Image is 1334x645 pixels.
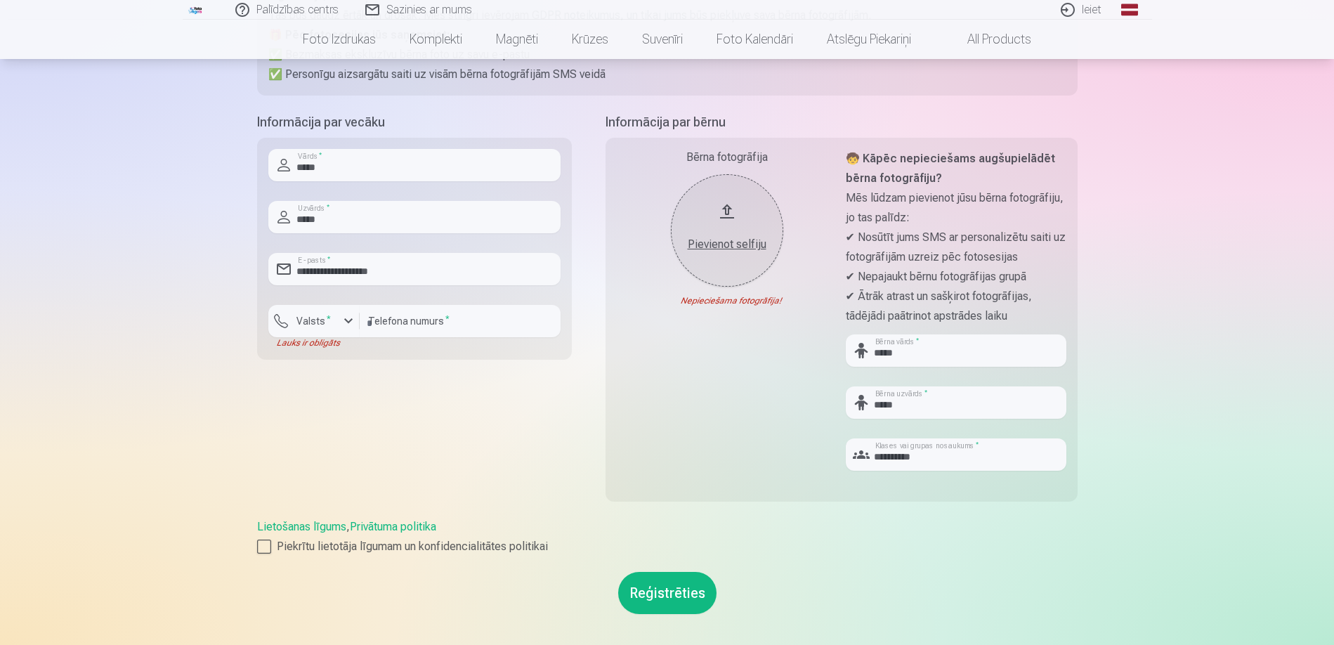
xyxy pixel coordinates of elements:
div: Nepieciešama fotogrāfija! [617,295,837,306]
h5: Informācija par bērnu [606,112,1078,132]
a: Komplekti [393,20,479,59]
button: Reģistrēties [618,572,717,614]
div: Lauks ir obligāts [268,337,360,348]
p: ✔ Ātrāk atrast un sašķirot fotogrāfijas, tādējādi paātrinot apstrādes laiku [846,287,1066,326]
a: Lietošanas līgums [257,520,346,533]
a: Krūzes [555,20,625,59]
p: Mēs lūdzam pievienot jūsu bērna fotogrāfiju, jo tas palīdz: [846,188,1066,228]
a: Suvenīri [625,20,700,59]
strong: 🧒 Kāpēc nepieciešams augšupielādēt bērna fotogrāfiju? [846,152,1055,185]
a: Atslēgu piekariņi [810,20,928,59]
button: Pievienot selfiju [671,174,783,287]
label: Valsts [291,314,336,328]
p: ✔ Nosūtīt jums SMS ar personalizētu saiti uz fotogrāfijām uzreiz pēc fotosesijas [846,228,1066,267]
a: Foto izdrukas [286,20,393,59]
a: Privātuma politika [350,520,436,533]
button: Valsts* [268,305,360,337]
img: /fa1 [188,6,204,14]
div: Pievienot selfiju [685,236,769,253]
a: Magnēti [479,20,555,59]
h5: Informācija par vecāku [257,112,572,132]
a: All products [928,20,1048,59]
label: Piekrītu lietotāja līgumam un konfidencialitātes politikai [257,538,1078,555]
div: Bērna fotogrāfija [617,149,837,166]
div: , [257,519,1078,555]
a: Foto kalendāri [700,20,810,59]
p: ✅ Personīgu aizsargātu saiti uz visām bērna fotogrāfijām SMS veidā [268,65,1066,84]
p: ✔ Nepajaukt bērnu fotogrāfijas grupā [846,267,1066,287]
